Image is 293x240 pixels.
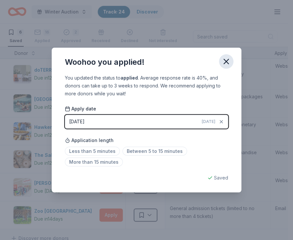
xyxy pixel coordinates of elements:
b: applied [120,75,138,81]
div: [DATE] [69,118,85,126]
span: More than 15 minutes [65,157,123,166]
span: Between 5 to 15 minutes [122,147,187,156]
span: Apply date [65,106,96,112]
span: Less than 5 minutes [65,147,120,156]
span: Application length [65,136,114,144]
span: [DATE] [202,119,215,124]
button: [DATE][DATE] [65,115,228,129]
div: You updated the status to . Average response rate is 40%, and donors can take up to 3 weeks to re... [65,74,228,98]
div: Woohoo you applied! [65,57,145,67]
